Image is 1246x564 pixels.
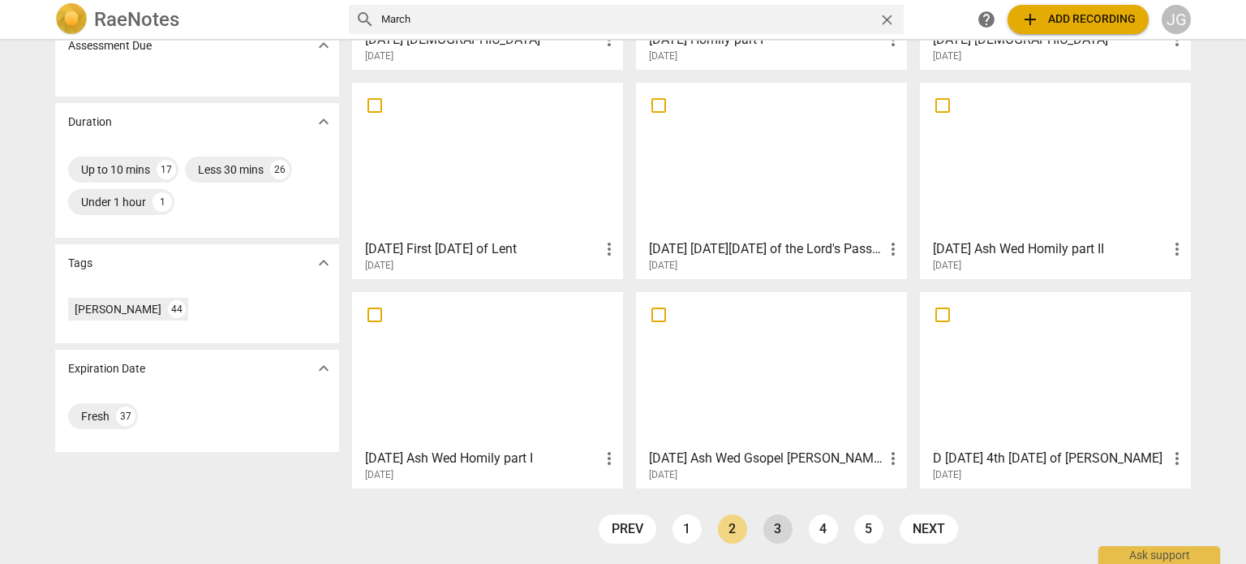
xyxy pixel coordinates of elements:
[68,360,145,377] p: Expiration Date
[1020,10,1040,29] span: add
[977,10,996,29] span: help
[1020,10,1136,29] span: Add recording
[157,160,176,179] div: 17
[900,514,958,544] a: next
[311,251,336,275] button: Show more
[649,449,883,468] h3: March 2 2022 Ash Wed Gsopel Matthew 6
[649,468,677,482] span: [DATE]
[926,88,1185,272] a: [DATE] Ash Wed Homily part II[DATE]
[649,50,677,63] span: [DATE]
[358,298,617,481] a: [DATE] Ash Wed Homily part I[DATE]
[933,468,961,482] span: [DATE]
[311,33,336,58] button: Show more
[599,514,656,544] a: prev
[198,161,264,178] div: Less 30 mins
[972,5,1001,34] a: Help
[314,112,333,131] span: expand_more
[381,6,872,32] input: Search
[55,3,336,36] a: LogoRaeNotes
[933,259,961,273] span: [DATE]
[1008,5,1149,34] button: Upload
[599,239,619,259] span: more_vert
[1167,239,1187,259] span: more_vert
[879,11,896,28] span: close
[883,239,903,259] span: more_vert
[116,407,135,426] div: 37
[933,50,961,63] span: [DATE]
[763,514,793,544] a: Page 3
[81,408,110,424] div: Fresh
[355,10,375,29] span: search
[81,194,146,210] div: Under 1 hour
[642,298,901,481] a: [DATE] Ash Wed Gsopel [PERSON_NAME] 6[DATE]
[649,259,677,273] span: [DATE]
[365,259,393,273] span: [DATE]
[672,514,702,544] a: Page 1
[314,359,333,378] span: expand_more
[168,300,186,318] div: 44
[809,514,838,544] a: Page 4
[1167,449,1187,468] span: more_vert
[599,449,619,468] span: more_vert
[926,298,1185,481] a: D [DATE] 4th [DATE] of [PERSON_NAME][DATE]
[883,449,903,468] span: more_vert
[311,110,336,134] button: Show more
[314,253,333,273] span: expand_more
[68,255,92,272] p: Tags
[311,356,336,381] button: Show more
[75,301,161,317] div: [PERSON_NAME]
[649,239,883,259] h3: March 28 2021 Palm Sunday of the Lord's Passion part 2 gospel and Homily March 28 2021
[68,114,112,131] p: Duration
[270,160,290,179] div: 26
[94,8,179,31] h2: RaeNotes
[1098,546,1220,564] div: Ask support
[68,37,152,54] p: Assessment Due
[365,449,599,468] h3: March 2 2022 Ash Wed Homily part I
[314,36,333,55] span: expand_more
[933,449,1167,468] h3: D March 22, 2020 4th Sunday of Lent Homily
[55,3,88,36] img: Logo
[358,88,617,272] a: [DATE] First [DATE] of Lent[DATE]
[718,514,747,544] a: Page 2 is your current page
[1162,5,1191,34] button: JG
[365,239,599,259] h3: March 6 2022 First Sunday of Lent
[81,161,150,178] div: Up to 10 mins
[933,239,1167,259] h3: March 2 2022 Ash Wed Homily part II
[153,192,172,212] div: 1
[642,88,901,272] a: [DATE] [DATE][DATE] of the Lord's Passion part 2 [DEMOGRAPHIC_DATA] and Homily [DATE][DATE]
[365,50,393,63] span: [DATE]
[365,468,393,482] span: [DATE]
[854,514,883,544] a: Page 5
